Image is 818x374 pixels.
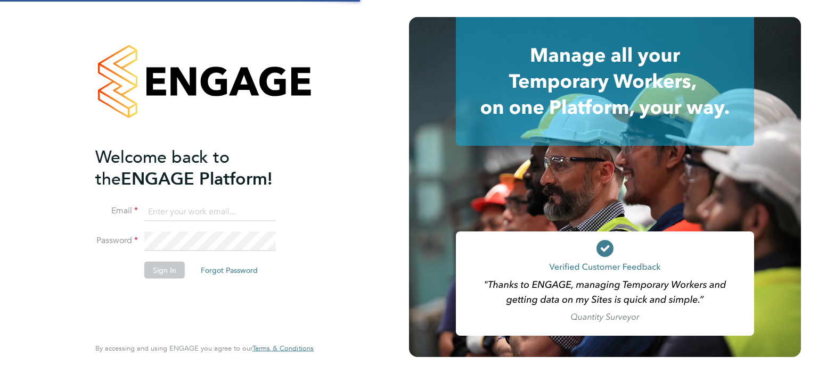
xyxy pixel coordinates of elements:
[192,262,266,279] button: Forgot Password
[95,146,303,189] h2: ENGAGE Platform!
[144,202,276,221] input: Enter your work email...
[95,146,230,189] span: Welcome back to the
[95,344,314,353] span: By accessing and using ENGAGE you agree to our
[252,344,314,353] span: Terms & Conditions
[144,262,185,279] button: Sign In
[95,235,138,246] label: Password
[252,344,314,353] a: Terms & Conditions
[95,205,138,217] label: Email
